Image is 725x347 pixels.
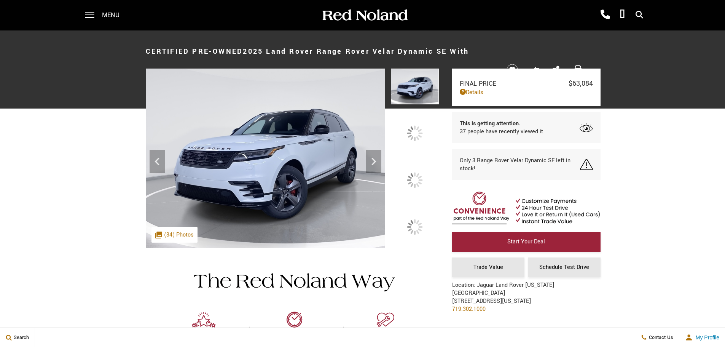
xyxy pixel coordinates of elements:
[569,78,593,88] span: $63,084
[507,238,545,246] span: Start Your Deal
[574,65,582,75] a: Print this Certified Pre-Owned 2025 Land Rover Range Rover Velar Dynamic SE With Navigation & AWD
[693,334,719,341] span: My Profile
[146,36,494,97] h1: 2025 Land Rover Range Rover Velar Dynamic SE With Navigation & AWD
[151,227,198,243] div: (34) Photos
[528,257,601,277] a: Schedule Test Drive
[452,281,601,319] div: Location: Jaguar Land Rover [US_STATE][GEOGRAPHIC_DATA] [STREET_ADDRESS][US_STATE]
[473,263,503,271] span: Trade Value
[647,334,673,341] span: Contact Us
[146,69,385,248] img: Certified Used 2025 White Land Rover Dynamic SE image 1
[460,88,593,96] a: Details
[391,69,439,105] img: Certified Used 2025 White Land Rover Dynamic SE image 1
[321,9,408,22] img: Red Noland Auto Group
[504,64,521,76] button: Save vehicle
[460,128,545,136] span: 37 people have recently viewed it.
[452,232,601,252] a: Start Your Deal
[539,263,589,271] span: Schedule Test Drive
[146,46,243,56] strong: Certified Pre-Owned
[460,120,545,128] span: This is getting attention.
[452,305,486,313] a: 719.302.1000
[679,328,725,347] button: user-profile-menu
[529,64,540,75] button: Compare vehicle
[460,79,569,88] span: Final Price
[452,257,524,277] a: Trade Value
[553,65,559,75] a: Share this Certified Pre-Owned 2025 Land Rover Range Rover Velar Dynamic SE With Navigation & AWD
[12,334,29,341] span: Search
[460,78,593,88] a: Final Price $63,084
[460,157,580,173] span: Only 3 Range Rover Velar Dynamic SE left in stock!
